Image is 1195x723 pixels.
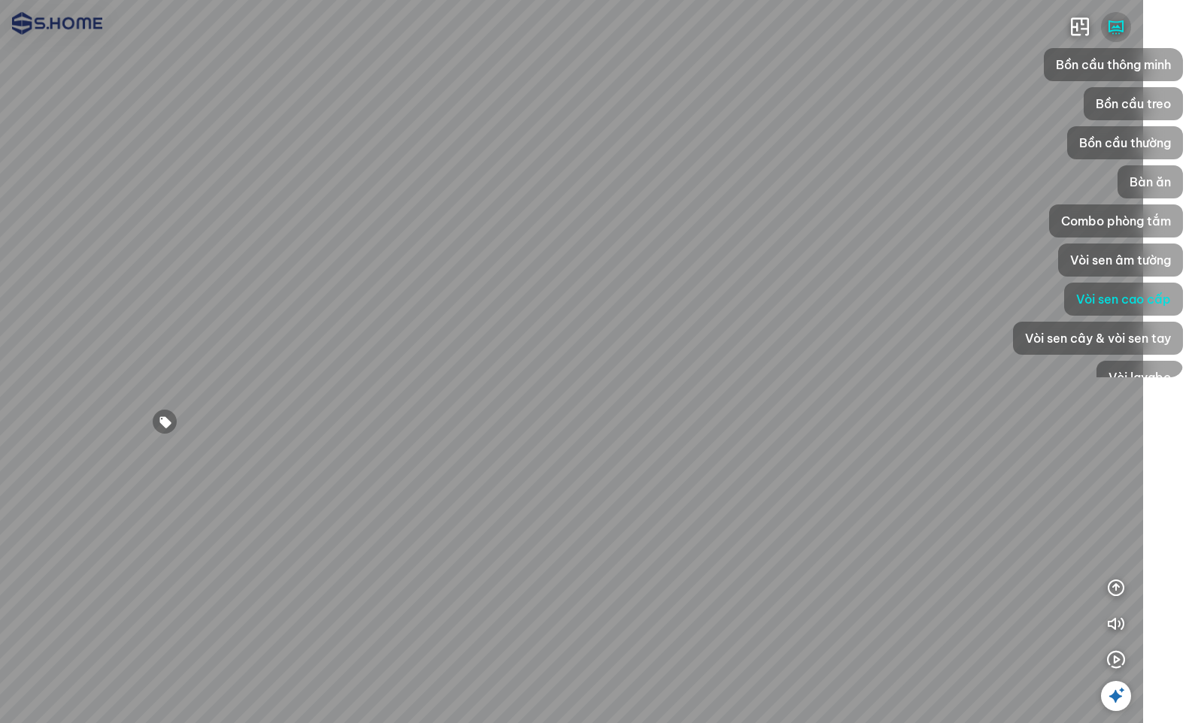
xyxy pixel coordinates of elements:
span: Vòi sen cao cấp [1076,290,1171,308]
span: Vòi sen âm tường [1070,251,1171,269]
span: Vòi sen cây & vòi sen tay [1025,329,1171,347]
span: Bồn cầu treo [1096,95,1171,113]
span: Bồn cầu thông minh [1056,56,1171,74]
span: Combo phòng tắm [1061,212,1171,230]
span: Vòi lavabo [1109,368,1171,386]
span: Bàn ăn [1130,173,1171,191]
img: logo [12,12,102,35]
span: Bồn cầu thường [1079,134,1171,152]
